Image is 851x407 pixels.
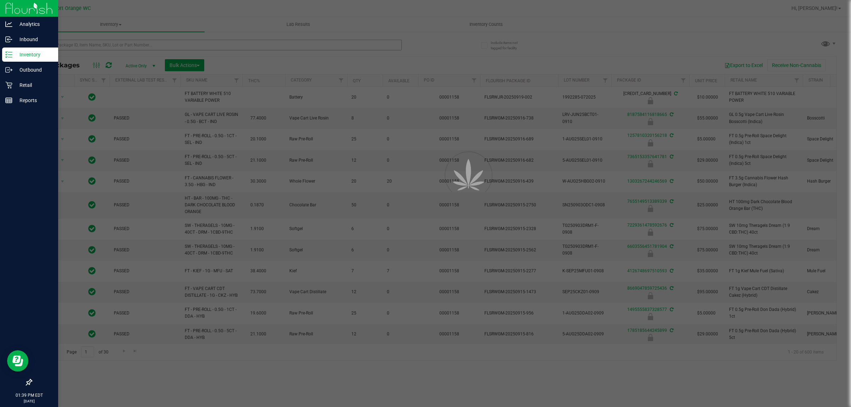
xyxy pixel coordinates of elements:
[5,97,12,104] inline-svg: Reports
[12,66,55,74] p: Outbound
[5,21,12,28] inline-svg: Analytics
[5,66,12,73] inline-svg: Outbound
[12,96,55,105] p: Reports
[12,81,55,89] p: Retail
[5,82,12,89] inline-svg: Retail
[12,35,55,44] p: Inbound
[12,20,55,28] p: Analytics
[5,36,12,43] inline-svg: Inbound
[7,350,28,372] iframe: Resource center
[5,51,12,58] inline-svg: Inventory
[3,392,55,398] p: 01:39 PM EDT
[12,50,55,59] p: Inventory
[3,398,55,404] p: [DATE]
